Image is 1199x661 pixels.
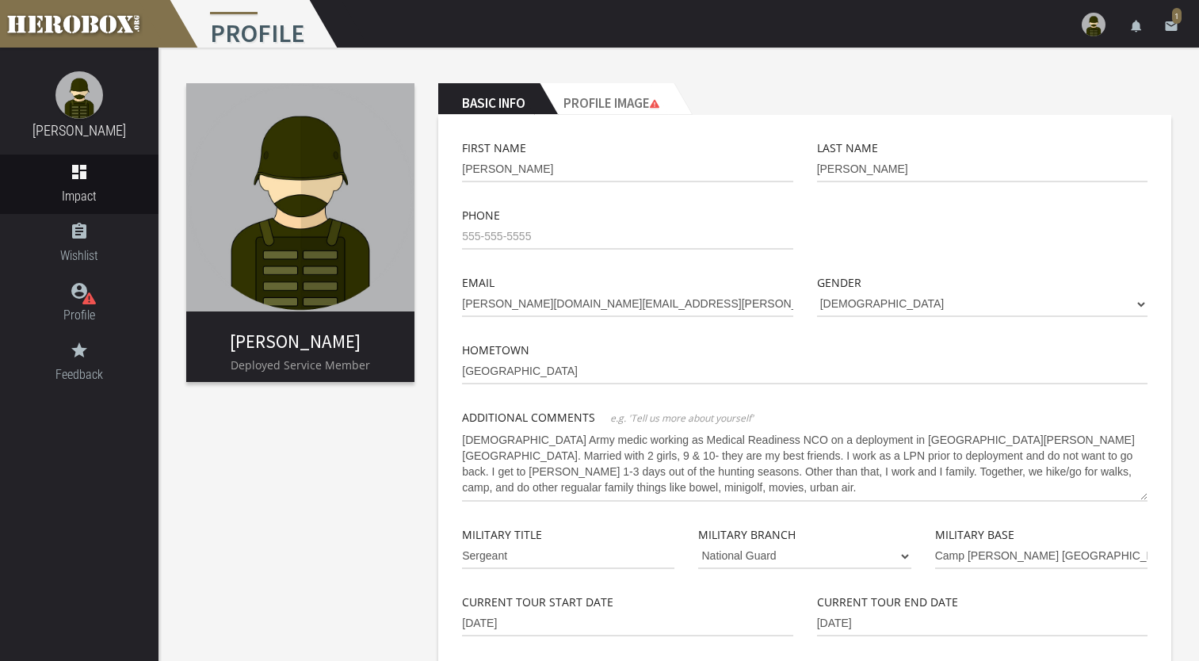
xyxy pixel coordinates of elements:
label: Hometown [462,341,529,359]
a: [PERSON_NAME] [32,122,126,139]
span: 1 [1172,8,1182,24]
i: notifications [1129,19,1144,33]
label: Military Title [462,525,542,544]
img: male.jpg [186,83,414,311]
label: Gender [817,273,861,292]
h2: Profile Image [540,83,674,115]
i: dashboard [70,162,89,181]
label: Military Base [935,525,1014,544]
label: First Name [462,139,526,157]
label: Additional Comments [462,408,595,426]
img: male.jpg [55,71,103,119]
label: Phone [462,206,500,224]
span: e.g. 'Tell us more about yourself' [610,411,754,425]
img: user-image [1082,13,1105,36]
label: Military Branch [698,525,796,544]
label: Last Name [817,139,878,157]
label: Email [462,273,494,292]
p: Deployed Service Member [186,356,414,374]
h2: Basic Info [438,83,540,115]
input: MM-DD-YYYY [817,611,1147,636]
label: Current Tour End Date [817,593,958,611]
input: 555-555-5555 [462,224,792,250]
input: MM-DD-YYYY [462,611,792,636]
i: email [1164,19,1178,33]
label: Current Tour Start Date [462,593,613,611]
a: [PERSON_NAME] [230,330,361,353]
